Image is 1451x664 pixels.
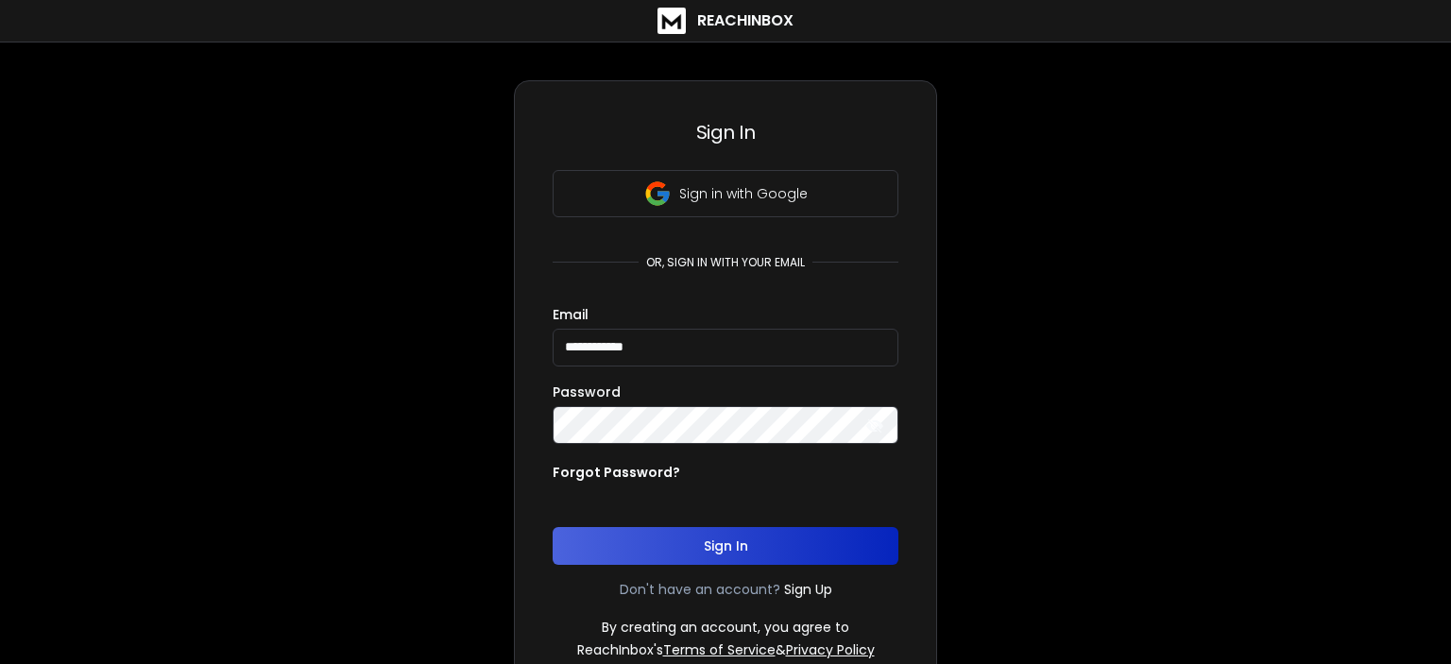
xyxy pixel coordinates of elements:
p: or, sign in with your email [639,255,812,270]
button: Sign In [553,527,898,565]
a: Sign Up [784,580,832,599]
a: Privacy Policy [786,640,875,659]
p: ReachInbox's & [577,640,875,659]
img: logo [657,8,686,34]
button: Sign in with Google [553,170,898,217]
a: Terms of Service [663,640,776,659]
h3: Sign In [553,119,898,145]
label: Email [553,308,589,321]
label: Password [553,385,621,399]
p: Don't have an account? [620,580,780,599]
a: ReachInbox [657,8,794,34]
h1: ReachInbox [697,9,794,32]
p: Sign in with Google [679,184,808,203]
p: By creating an account, you agree to [602,618,849,637]
p: Forgot Password? [553,463,680,482]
